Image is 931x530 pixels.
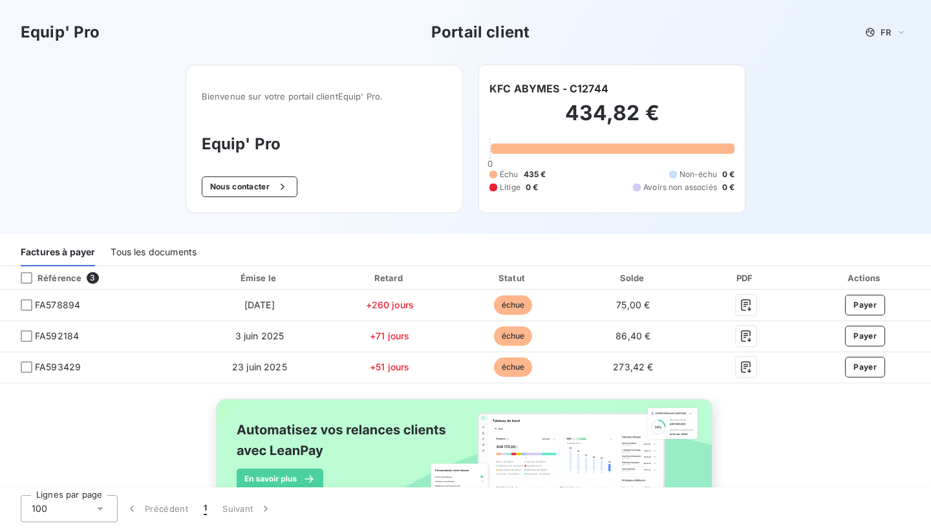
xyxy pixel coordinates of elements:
[232,361,287,372] span: 23 juin 2025
[330,271,449,284] div: Retard
[722,169,734,180] span: 0 €
[111,239,197,266] div: Tous les documents
[204,502,207,515] span: 1
[235,330,284,341] span: 3 juin 2025
[489,100,734,139] h2: 434,82 €
[194,271,325,284] div: Émise le
[431,21,530,44] h3: Portail client
[455,271,571,284] div: Statut
[489,81,608,96] h6: KFC ABYMES - C12744
[487,158,493,169] span: 0
[494,295,533,315] span: échue
[802,271,928,284] div: Actions
[87,272,98,284] span: 3
[21,239,95,266] div: Factures à payer
[695,271,797,284] div: PDF
[845,357,885,377] button: Payer
[494,326,533,346] span: échue
[35,330,79,343] span: FA592184
[577,271,690,284] div: Solde
[616,299,650,310] span: 75,00 €
[202,132,447,156] h3: Equip' Pro
[196,495,215,522] button: 1
[613,361,653,372] span: 273,42 €
[524,169,546,180] span: 435 €
[845,326,885,346] button: Payer
[244,299,275,310] span: [DATE]
[202,91,447,101] span: Bienvenue sur votre portail client Equip' Pro .
[370,361,409,372] span: +51 jours
[500,169,519,180] span: Échu
[370,330,409,341] span: +71 jours
[643,182,717,193] span: Avoirs non associés
[500,182,520,193] span: Litige
[615,330,650,341] span: 86,40 €
[10,272,81,284] div: Référence
[722,182,734,193] span: 0 €
[845,295,885,315] button: Payer
[35,299,80,312] span: FA578894
[881,27,891,37] span: FR
[202,176,297,197] button: Nous contacter
[366,299,414,310] span: +260 jours
[680,169,717,180] span: Non-échu
[118,495,196,522] button: Précédent
[35,361,81,374] span: FA593429
[32,502,47,515] span: 100
[494,357,533,377] span: échue
[21,21,100,44] h3: Equip' Pro
[215,495,280,522] button: Suivant
[526,182,538,193] span: 0 €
